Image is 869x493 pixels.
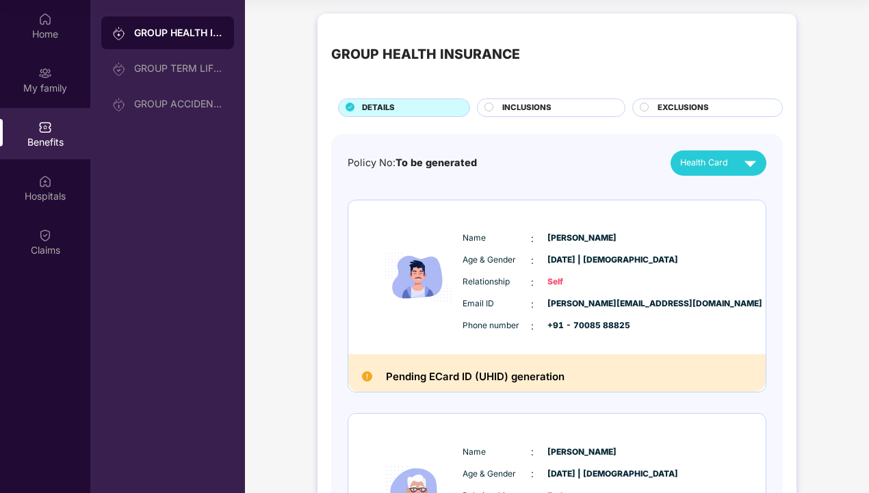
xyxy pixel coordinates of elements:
[38,12,52,26] img: svg+xml;base64,PHN2ZyBpZD0iSG9tZSIgeG1sbnM9Imh0dHA6Ly93d3cudzMub3JnLzIwMDAvc3ZnIiB3aWR0aD0iMjAiIG...
[531,231,534,246] span: :
[38,66,52,80] img: svg+xml;base64,PHN2ZyB3aWR0aD0iMjAiIGhlaWdodD0iMjAiIHZpZXdCb3g9IjAgMCAyMCAyMCIgZmlsbD0ibm9uZSIgeG...
[502,102,552,114] span: INCLUSIONS
[658,102,709,114] span: EXCLUSIONS
[531,275,534,290] span: :
[348,155,477,171] div: Policy No:
[531,466,534,481] span: :
[362,371,372,382] img: Pending
[377,221,459,334] img: icon
[547,297,616,310] span: [PERSON_NAME][EMAIL_ADDRESS][DOMAIN_NAME]
[531,253,534,268] span: :
[671,150,766,176] button: Health Card
[463,446,531,459] span: Name
[112,62,126,76] img: svg+xml;base64,PHN2ZyB3aWR0aD0iMjAiIGhlaWdodD0iMjAiIHZpZXdCb3g9IjAgMCAyMCAyMCIgZmlsbD0ibm9uZSIgeG...
[547,232,616,245] span: [PERSON_NAME]
[38,228,52,242] img: svg+xml;base64,PHN2ZyBpZD0iQ2xhaW0iIHhtbG5zPSJodHRwOi8vd3d3LnczLm9yZy8yMDAwL3N2ZyIgd2lkdGg9IjIwIi...
[331,44,520,65] div: GROUP HEALTH INSURANCE
[531,444,534,459] span: :
[463,297,531,310] span: Email ID
[38,120,52,134] img: svg+xml;base64,PHN2ZyBpZD0iQmVuZWZpdHMiIHhtbG5zPSJodHRwOi8vd3d3LnczLm9yZy8yMDAwL3N2ZyIgd2lkdGg9Ij...
[680,156,728,170] span: Health Card
[547,276,616,289] span: Self
[386,368,565,386] h2: Pending ECard ID (UHID) generation
[531,297,534,312] span: :
[547,446,616,459] span: [PERSON_NAME]
[362,102,395,114] span: DETAILS
[547,254,616,267] span: [DATE] | [DEMOGRAPHIC_DATA]
[38,174,52,188] img: svg+xml;base64,PHN2ZyBpZD0iSG9zcGl0YWxzIiB4bWxucz0iaHR0cDovL3d3dy53My5vcmcvMjAwMC9zdmciIHdpZHRoPS...
[395,157,477,168] span: To be generated
[463,276,531,289] span: Relationship
[463,319,531,332] span: Phone number
[463,468,531,481] span: Age & Gender
[134,63,223,74] div: GROUP TERM LIFE INSURANCE
[547,319,616,332] span: +91 - 70085 88825
[134,26,223,40] div: GROUP HEALTH INSURANCE
[547,468,616,481] span: [DATE] | [DEMOGRAPHIC_DATA]
[463,254,531,267] span: Age & Gender
[531,319,534,334] span: :
[112,98,126,111] img: svg+xml;base64,PHN2ZyB3aWR0aD0iMjAiIGhlaWdodD0iMjAiIHZpZXdCb3g9IjAgMCAyMCAyMCIgZmlsbD0ibm9uZSIgeG...
[463,232,531,245] span: Name
[112,27,126,40] img: svg+xml;base64,PHN2ZyB3aWR0aD0iMjAiIGhlaWdodD0iMjAiIHZpZXdCb3g9IjAgMCAyMCAyMCIgZmlsbD0ibm9uZSIgeG...
[738,151,762,175] img: svg+xml;base64,PHN2ZyB4bWxucz0iaHR0cDovL3d3dy53My5vcmcvMjAwMC9zdmciIHZpZXdCb3g9IjAgMCAyNCAyNCIgd2...
[134,98,223,109] div: GROUP ACCIDENTAL INSURANCE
